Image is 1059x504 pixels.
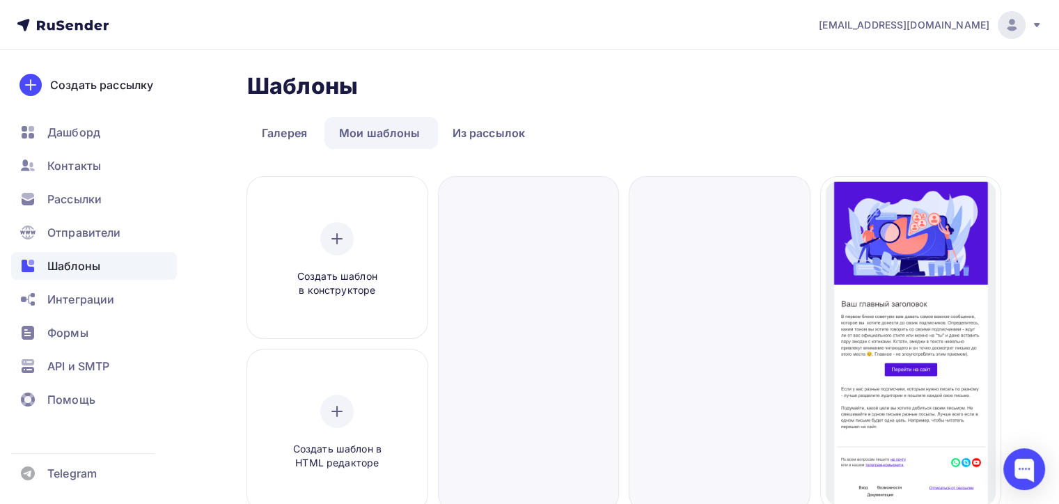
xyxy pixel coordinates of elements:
[47,124,100,141] span: Дашборд
[11,252,177,280] a: Шаблоны
[247,117,322,149] a: Галерея
[47,291,114,308] span: Интеграции
[47,358,109,375] span: API и SMTP
[11,319,177,347] a: Формы
[50,77,153,93] div: Создать рассылку
[47,465,97,482] span: Telegram
[47,157,101,174] span: Контакты
[11,118,177,146] a: Дашборд
[438,117,540,149] a: Из рассылок
[47,324,88,341] span: Формы
[324,117,435,149] a: Мои шаблоны
[47,258,100,274] span: Шаблоны
[47,224,121,241] span: Отправители
[11,219,177,246] a: Отправители
[271,269,403,298] span: Создать шаблон в конструкторе
[819,11,1042,39] a: [EMAIL_ADDRESS][DOMAIN_NAME]
[819,18,989,32] span: [EMAIL_ADDRESS][DOMAIN_NAME]
[47,191,102,207] span: Рассылки
[11,152,177,180] a: Контакты
[11,185,177,213] a: Рассылки
[271,442,403,471] span: Создать шаблон в HTML редакторе
[247,72,358,100] h2: Шаблоны
[47,391,95,408] span: Помощь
